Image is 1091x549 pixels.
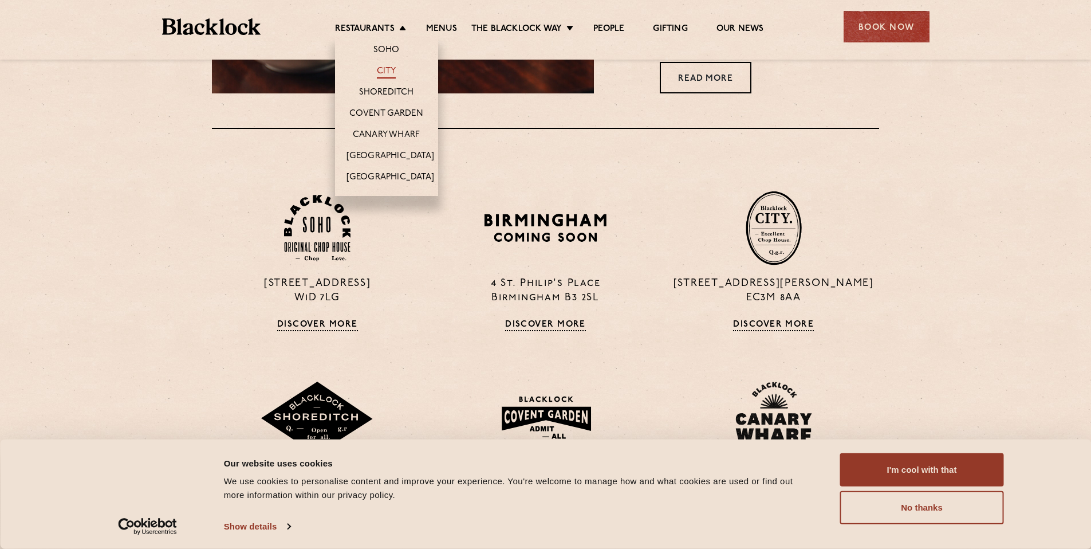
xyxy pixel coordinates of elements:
img: City-stamp-default.svg [746,191,802,265]
a: Show details [224,518,290,535]
a: Canary Wharf [353,130,420,142]
img: BIRMINGHAM-P22_-e1747915156957.png [482,210,609,246]
a: [GEOGRAPHIC_DATA] [346,172,434,185]
div: We use cookies to personalise content and improve your experience. You're welcome to manage how a... [224,475,814,502]
button: No thanks [840,491,1004,524]
img: Shoreditch-stamp-v2-default.svg [260,382,375,456]
p: 4 St. Philip's Place Birmingham B3 2SL [440,277,651,305]
a: Discover More [733,320,814,331]
img: BLA_1470_CoventGarden_Website_Solid.svg [490,389,601,449]
a: Read More [660,62,751,93]
img: Soho-stamp-default.svg [284,195,350,262]
a: [GEOGRAPHIC_DATA] [346,151,434,163]
a: Discover More [277,320,358,331]
img: BL_CW_Logo_Website.svg [735,382,812,456]
a: Usercentrics Cookiebot - opens in a new window [97,518,198,535]
a: The Blacklock Way [471,23,562,36]
p: [STREET_ADDRESS] W1D 7LG [212,277,423,305]
a: Soho [373,45,400,57]
div: Our website uses cookies [224,456,814,470]
button: I'm cool with that [840,453,1004,487]
a: Gifting [653,23,687,36]
a: Covent Garden [349,108,423,121]
a: People [593,23,624,36]
a: Discover More [505,320,586,331]
a: Our News [716,23,764,36]
a: Restaurants [335,23,395,36]
img: BL_Textured_Logo-footer-cropped.svg [162,18,261,35]
p: [STREET_ADDRESS][PERSON_NAME] EC3M 8AA [668,277,879,305]
a: City [377,66,396,79]
a: Shoreditch [359,87,414,100]
div: Book Now [844,11,929,42]
a: Menus [426,23,457,36]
